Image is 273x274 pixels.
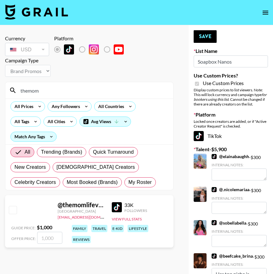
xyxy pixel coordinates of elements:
div: Internal Notes: [212,163,267,167]
div: Followers [124,208,147,213]
a: [EMAIL_ADDRESS][DOMAIN_NAME] [58,214,121,220]
label: Talent - $ 5,900 [194,146,268,152]
span: Trending (Brands) [41,148,82,156]
div: travel [91,225,107,232]
div: Avg Views [80,117,131,126]
div: Internal Notes: [212,196,267,201]
div: Match Any Tags [11,132,56,141]
div: Currency [5,35,49,42]
a: @sobellabella [212,220,246,226]
img: TikTok [112,202,122,212]
span: Celebrity Creators [14,179,56,186]
label: Use Custom Prices? [194,72,268,79]
div: - $ 300 [212,220,267,247]
div: Platform [54,35,129,42]
div: @ themomlifevlogs [58,201,104,209]
button: Save [194,30,217,43]
div: All Countries [94,102,125,111]
div: Currency is locked to USD [5,42,49,57]
span: Guide Price: [11,225,36,230]
strong: $ 1,000 [37,224,52,230]
a: @beefcake_brina [212,253,253,259]
div: 33K [124,202,147,208]
img: TikTok [194,131,204,141]
div: lifestyle [128,225,148,232]
span: Offer Price: [11,236,36,241]
img: TikTok [212,254,217,259]
span: [DEMOGRAPHIC_DATA] Creators [57,163,135,171]
img: YouTube [114,44,124,54]
div: Internal Notes: [212,262,267,267]
img: TikTok [212,187,217,192]
a: @elainabaughh [212,154,249,159]
label: List Name [194,48,268,54]
span: New Creators [14,163,46,171]
div: e-kid [111,225,124,232]
img: Instagram [89,44,99,54]
div: Locked once creators are added, or if "Active Creator Request" is checked. [194,119,268,128]
label: Platform [194,111,268,118]
div: - $ 300 [212,187,267,214]
img: TikTok [64,44,74,54]
a: @.nicolemariaa [212,187,249,192]
span: My Roster [128,179,152,186]
input: 1,000 [37,232,62,244]
div: Internal Notes: [212,229,267,234]
img: TikTok [212,220,217,225]
div: USD [6,44,48,55]
div: All Prices [11,102,35,111]
div: Campaign Type [5,57,51,64]
div: TikTok [194,131,268,141]
div: [GEOGRAPHIC_DATA] [58,209,104,214]
div: family [72,225,88,232]
div: List locked to TikTok. [54,43,129,56]
div: reviews [72,236,91,243]
span: All [25,148,30,156]
div: Any Followers [48,102,81,111]
div: Display custom prices to list viewers. Note: This will lock currency and campaign type . Cannot b... [194,88,268,106]
div: - $ 300 [212,154,267,180]
img: TikTok [212,154,217,159]
input: Search by User Name [17,85,169,95]
span: Quick Turnaround [93,148,134,156]
div: All Tags [11,117,31,126]
button: View Full Stats [112,217,142,221]
em: for bookers using this list [194,92,267,102]
span: Use Custom Prices [203,80,244,86]
div: All Cities [44,117,66,126]
img: Grail Talent [5,4,68,20]
button: open drawer [259,6,272,19]
span: Most Booked (Brands) [67,179,118,186]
